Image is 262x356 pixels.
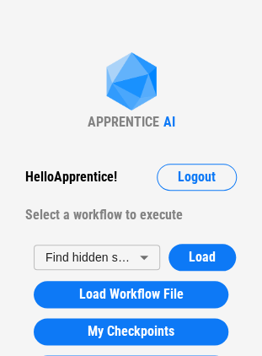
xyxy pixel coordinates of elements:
span: Load [189,251,216,264]
div: Hello Apprentice ! [25,164,117,191]
div: AI [163,114,175,130]
img: Apprentice AI [98,52,165,114]
div: APPRENTICE [88,114,159,130]
div: Find hidden sheet workflow [34,241,160,272]
button: Load Workflow File [34,281,228,308]
span: Load Workflow File [79,288,184,301]
button: My Checkpoints [34,318,228,345]
button: Load [168,244,236,271]
span: Logout [178,170,216,184]
button: Logout [157,164,237,191]
div: Select a workflow to execute [25,202,237,229]
span: My Checkpoints [88,325,174,338]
